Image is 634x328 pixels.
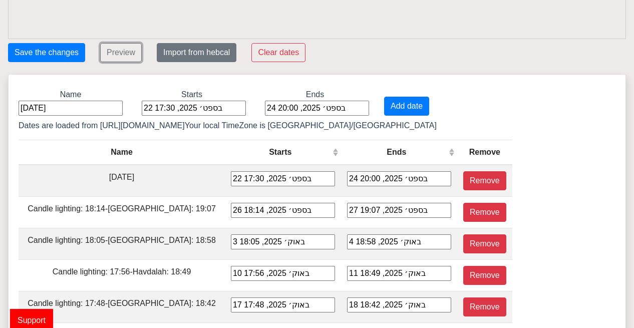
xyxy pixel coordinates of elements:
[463,146,506,158] div: Remove
[463,171,506,190] button: Remove
[11,89,130,116] div: Name
[19,121,185,130] span: Dates are loaded from [URL][DOMAIN_NAME]
[463,297,506,316] button: Remove
[25,146,219,158] div: Name
[19,291,225,323] td: Candle lighting: 17:48-[GEOGRAPHIC_DATA]: 18:42
[19,228,225,260] td: Candle lighting: 18:05-[GEOGRAPHIC_DATA]: 18:58
[19,260,225,291] td: Candle lighting: 17:56-Havdalah: 18:49
[463,266,506,285] button: Remove
[19,120,437,132] p: Your local TimeZone is [GEOGRAPHIC_DATA]/[GEOGRAPHIC_DATA]
[463,203,506,222] button: Remove
[253,89,377,116] div: Ends
[157,43,236,62] button: Import from hebcal
[19,165,225,197] td: [DATE]
[384,97,429,116] button: Add date
[251,43,305,62] button: Clear dates
[347,146,446,158] div: Ends
[19,101,123,116] input: Rosh Ashana
[100,43,142,62] button: Preview
[8,43,85,62] button: Save the changes
[19,197,225,228] td: Candle lighting: 18:14-[GEOGRAPHIC_DATA]: 19:07
[463,234,506,253] button: Remove
[231,146,330,158] div: Starts
[130,89,253,116] div: Starts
